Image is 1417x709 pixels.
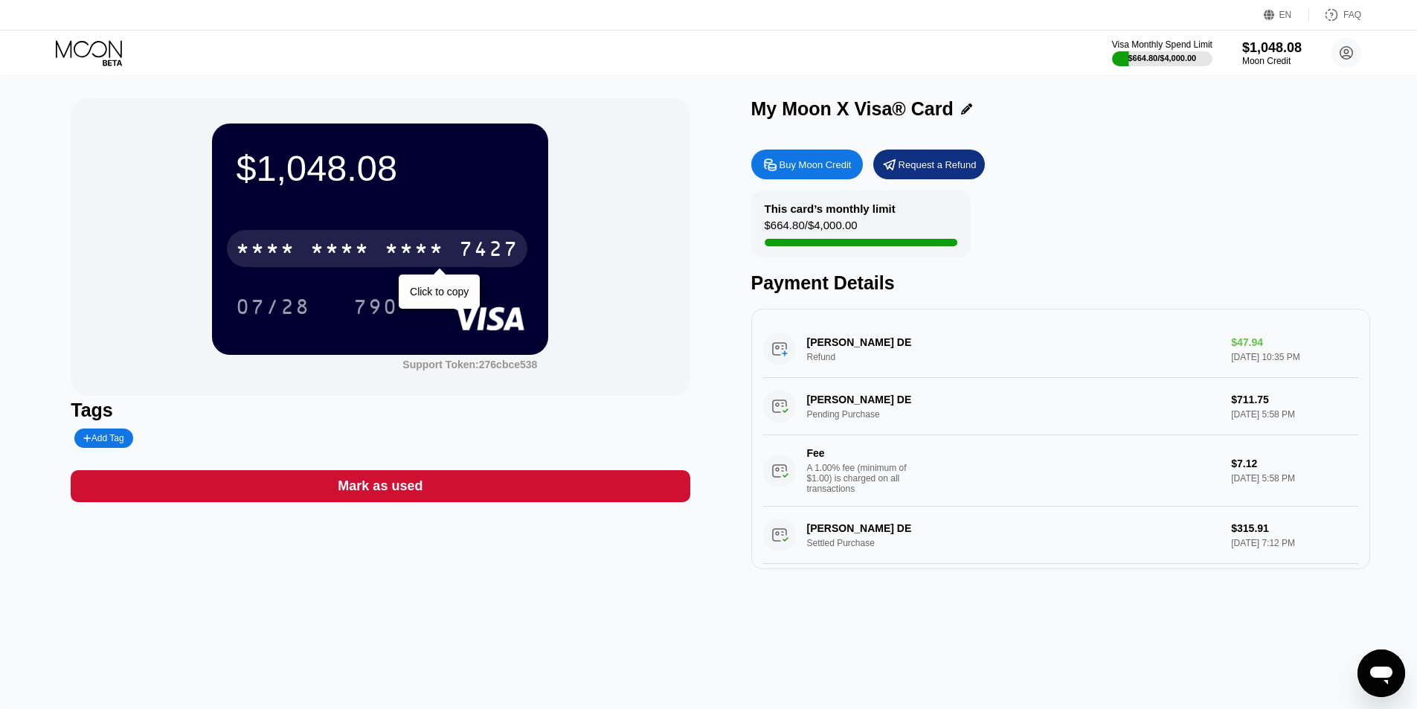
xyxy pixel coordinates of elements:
[71,470,690,502] div: Mark as used
[402,359,537,370] div: Support Token:276cbce538
[1242,40,1302,56] div: $1,048.08
[225,288,321,325] div: 07/28
[236,147,524,189] div: $1,048.08
[1128,54,1196,62] div: $664.80 / $4,000.00
[1343,10,1361,20] div: FAQ
[1112,39,1212,50] div: Visa Monthly Spend Limit
[899,158,977,171] div: Request a Refund
[763,564,1358,635] div: FeeA 1.00% fee (minimum of $1.00) is charged on all transactions$3.16[DATE] 7:12 PM
[236,297,310,321] div: 07/28
[74,429,132,448] div: Add Tag
[1309,7,1361,22] div: FAQ
[751,272,1370,294] div: Payment Details
[807,447,911,459] div: Fee
[765,219,858,239] div: $664.80 / $4,000.00
[459,239,518,263] div: 7427
[780,158,852,171] div: Buy Moon Credit
[71,400,690,421] div: Tags
[402,359,537,370] div: Support Token: 276cbce538
[1357,649,1405,697] iframe: Button to launch messaging window, conversation in progress
[83,433,123,443] div: Add Tag
[751,98,954,120] div: My Moon X Visa® Card
[1242,56,1302,66] div: Moon Credit
[410,286,469,298] div: Click to copy
[1279,10,1292,20] div: EN
[1242,40,1302,66] div: $1,048.08Moon Credit
[1231,473,1357,484] div: [DATE] 5:58 PM
[1231,458,1357,469] div: $7.12
[763,435,1358,507] div: FeeA 1.00% fee (minimum of $1.00) is charged on all transactions$7.12[DATE] 5:58 PM
[765,202,896,215] div: This card’s monthly limit
[1264,7,1309,22] div: EN
[353,297,398,321] div: 790
[751,150,863,179] div: Buy Moon Credit
[342,288,409,325] div: 790
[873,150,985,179] div: Request a Refund
[338,478,422,495] div: Mark as used
[1112,39,1212,66] div: Visa Monthly Spend Limit$664.80/$4,000.00
[807,463,919,494] div: A 1.00% fee (minimum of $1.00) is charged on all transactions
